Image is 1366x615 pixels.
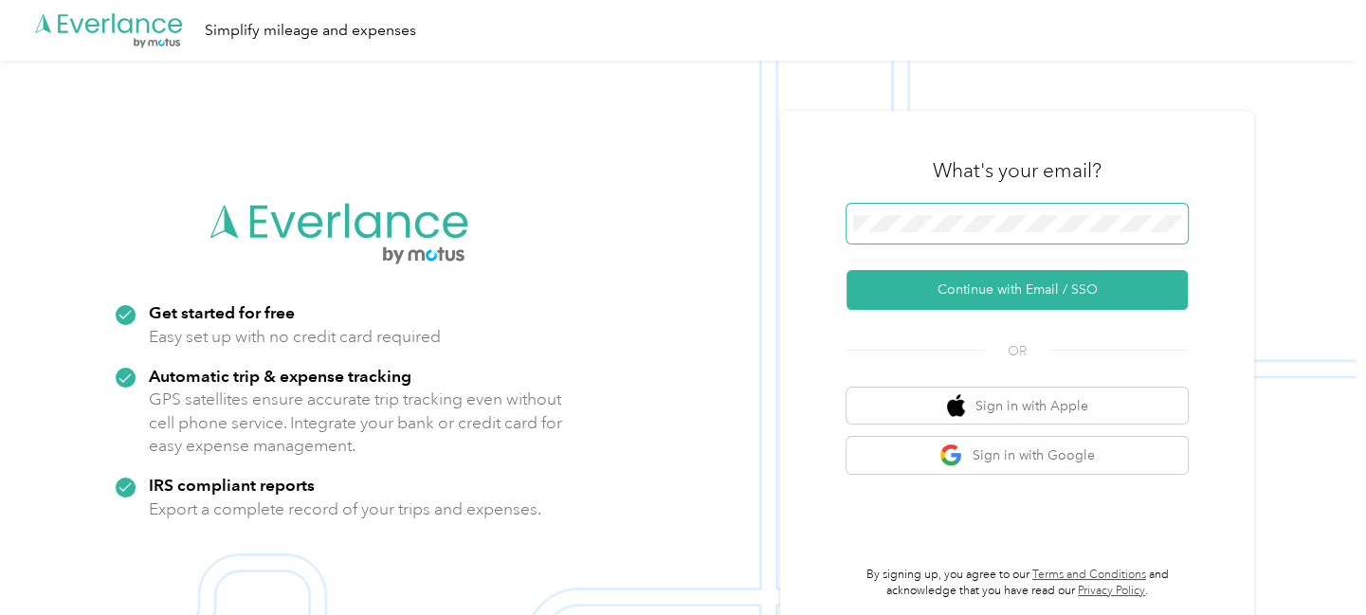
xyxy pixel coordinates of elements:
[947,394,966,418] img: apple logo
[847,388,1188,425] button: apple logoSign in with Apple
[847,437,1188,474] button: google logoSign in with Google
[149,497,541,521] p: Export a complete record of your trips and expenses.
[149,302,295,322] strong: Get started for free
[939,443,963,467] img: google logo
[933,157,1102,184] h3: What's your email?
[1032,568,1146,582] a: Terms and Conditions
[149,366,411,386] strong: Automatic trip & expense tracking
[847,270,1188,310] button: Continue with Email / SSO
[205,19,416,43] div: Simplify mileage and expenses
[149,325,441,349] p: Easy set up with no credit card required
[149,388,563,458] p: GPS satellites ensure accurate trip tracking even without cell phone service. Integrate your bank...
[984,341,1050,361] span: OR
[149,475,315,495] strong: IRS compliant reports
[1078,584,1145,598] a: Privacy Policy
[847,567,1188,600] p: By signing up, you agree to our and acknowledge that you have read our .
